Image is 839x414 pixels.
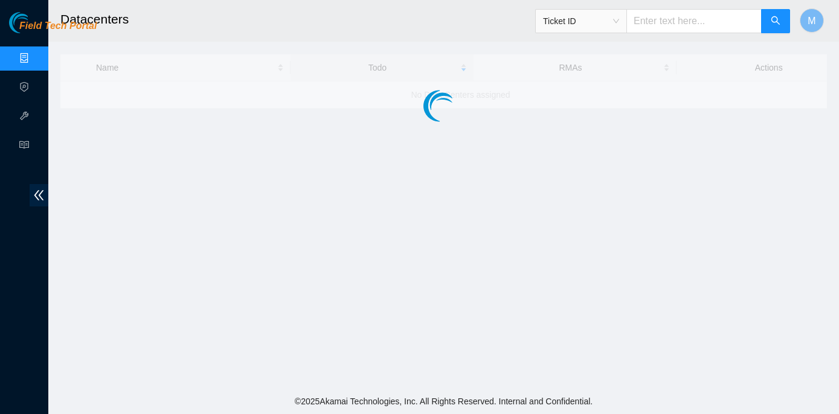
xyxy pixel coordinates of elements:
[808,13,815,28] span: M
[48,389,839,414] footer: © 2025 Akamai Technologies, Inc. All Rights Reserved. Internal and Confidential.
[771,16,780,27] span: search
[761,9,790,33] button: search
[626,9,762,33] input: Enter text here...
[543,12,619,30] span: Ticket ID
[19,135,29,159] span: read
[30,184,48,206] span: double-left
[9,12,61,33] img: Akamai Technologies
[800,8,824,33] button: M
[19,21,97,32] span: Field Tech Portal
[9,22,97,37] a: Akamai TechnologiesField Tech Portal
